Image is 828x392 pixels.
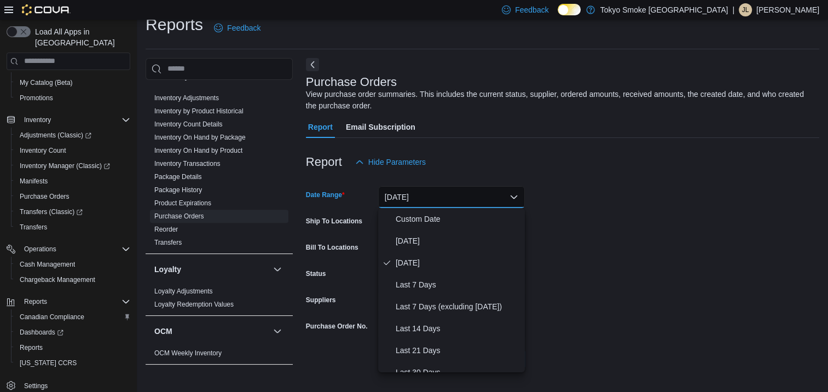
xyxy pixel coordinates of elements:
span: [US_STATE] CCRS [20,359,77,367]
span: Transfers (Classic) [15,205,130,218]
span: Dashboards [20,328,63,337]
img: Cova [22,4,71,15]
button: [US_STATE] CCRS [11,355,135,371]
span: Inventory Manager (Classic) [20,162,110,170]
span: Transfers [15,221,130,234]
span: Chargeback Management [15,273,130,286]
span: Inventory Manager (Classic) [15,159,130,172]
span: Inventory On Hand by Product [154,146,242,155]
input: Dark Mode [558,4,581,15]
span: Inventory Count [15,144,130,157]
a: Manifests [15,175,52,188]
button: Transfers [11,220,135,235]
a: Reorder [154,226,178,233]
label: Status [306,269,326,278]
button: Cash Management [11,257,135,272]
div: View purchase order summaries. This includes the current status, supplier, ordered amounts, recei... [306,89,814,112]
a: Product Expirations [154,199,211,207]
a: Transfers (Classic) [11,204,135,220]
span: Hide Parameters [368,157,426,168]
span: [DATE] [396,234,520,247]
span: Last 7 Days (excluding [DATE]) [396,300,520,313]
span: Adjustments (Classic) [20,131,91,140]
span: Canadian Compliance [15,310,130,324]
span: Adjustments (Classic) [15,129,130,142]
span: Dashboards [15,326,130,339]
a: Package History [154,186,202,194]
span: Last 7 Days [396,278,520,291]
span: My Catalog (Beta) [20,78,73,87]
span: Feedback [515,4,548,15]
span: Manifests [20,177,48,186]
p: [PERSON_NAME] [756,3,819,16]
div: OCM [146,347,293,364]
span: Dark Mode [558,15,558,16]
a: Promotions [15,91,57,105]
span: Purchase Orders [15,190,130,203]
span: Loyalty Redemption Values [154,300,234,309]
a: Dashboards [15,326,68,339]
p: Tokyo Smoke [GEOGRAPHIC_DATA] [600,3,728,16]
p: | [732,3,734,16]
a: Loyalty Redemption Values [154,301,234,308]
a: Purchase Orders [154,212,204,220]
span: Reports [20,295,130,308]
div: Inventory [146,91,293,253]
span: Cash Management [15,258,130,271]
label: Bill To Locations [306,243,358,252]
span: Package Details [154,172,202,181]
span: Reorder [154,225,178,234]
button: Inventory [271,70,284,83]
button: Loyalty [271,263,284,276]
span: JL [742,3,749,16]
span: Purchase Orders [20,192,70,201]
label: Date Range [306,191,345,199]
span: Last 21 Days [396,344,520,357]
a: Feedback [210,17,265,39]
h3: OCM [154,326,172,337]
h3: Loyalty [154,264,181,275]
span: Transfers (Classic) [20,207,83,216]
a: OCM Weekly Inventory [154,349,222,357]
a: Reports [15,341,47,354]
span: Inventory Transactions [154,159,221,168]
a: Transfers [15,221,51,234]
a: My Catalog (Beta) [15,76,77,89]
span: Operations [24,245,56,253]
a: Inventory Count Details [154,120,223,128]
button: Operations [20,243,61,256]
button: Reports [20,295,51,308]
span: Package History [154,186,202,194]
span: Inventory Count Details [154,120,223,129]
a: Inventory Count [15,144,71,157]
span: Promotions [20,94,53,102]
span: Cash Management [20,260,75,269]
a: Canadian Compliance [15,310,89,324]
span: Last 14 Days [396,322,520,335]
button: [DATE] [378,186,525,208]
button: OCM [271,325,284,338]
span: Reports [15,341,130,354]
span: Inventory Count [20,146,66,155]
button: Reports [11,340,135,355]
span: Email Subscription [346,116,415,138]
span: Settings [24,382,48,390]
div: Loyalty [146,285,293,315]
button: Loyalty [154,264,269,275]
button: Chargeback Management [11,272,135,287]
h1: Reports [146,14,203,36]
a: Adjustments (Classic) [11,128,135,143]
span: Load All Apps in [GEOGRAPHIC_DATA] [31,26,130,48]
button: Reports [2,294,135,309]
span: Washington CCRS [15,356,130,370]
span: Promotions [15,91,130,105]
span: Settings [20,378,130,392]
span: Report [308,116,333,138]
a: Adjustments (Classic) [15,129,96,142]
span: Custom Date [396,212,520,226]
span: My Catalog (Beta) [15,76,130,89]
button: Promotions [11,90,135,106]
a: Inventory Adjustments [154,94,219,102]
a: Inventory Transactions [154,160,221,168]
